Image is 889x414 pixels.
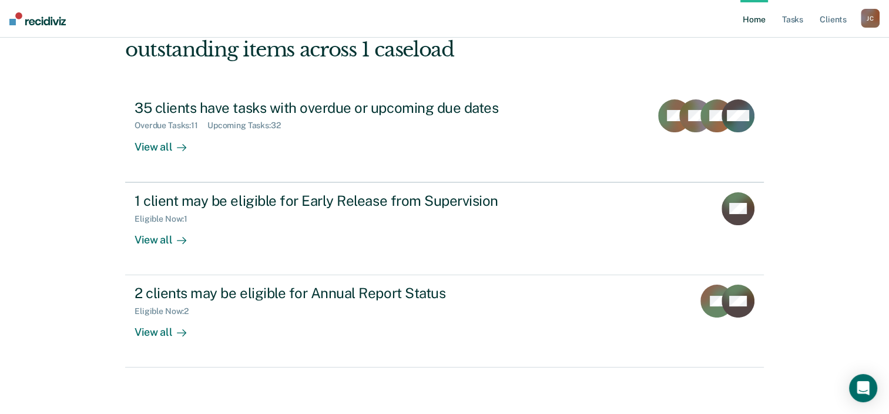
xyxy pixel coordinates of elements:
div: 2 clients may be eligible for Annual Report Status [135,285,547,302]
div: Eligible Now : 2 [135,306,198,316]
div: 35 clients have tasks with overdue or upcoming due dates [135,99,547,116]
a: 1 client may be eligible for Early Release from SupervisionEligible Now:1View all [125,182,764,275]
div: Overdue Tasks : 11 [135,121,207,131]
a: 35 clients have tasks with overdue or upcoming due datesOverdue Tasks:11Upcoming Tasks:32View all [125,90,764,182]
div: J C [861,9,880,28]
div: 1 client may be eligible for Early Release from Supervision [135,192,547,209]
div: View all [135,316,200,339]
div: View all [135,223,200,246]
a: 2 clients may be eligible for Annual Report StatusEligible Now:2View all [125,275,764,368]
div: Open Intercom Messenger [849,374,877,402]
div: Upcoming Tasks : 32 [207,121,290,131]
button: JC [861,9,880,28]
div: View all [135,131,200,153]
div: Hi, [PERSON_NAME]. We’ve found some outstanding items across 1 caseload [125,14,636,62]
div: Eligible Now : 1 [135,214,197,224]
img: Recidiviz [9,12,66,25]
